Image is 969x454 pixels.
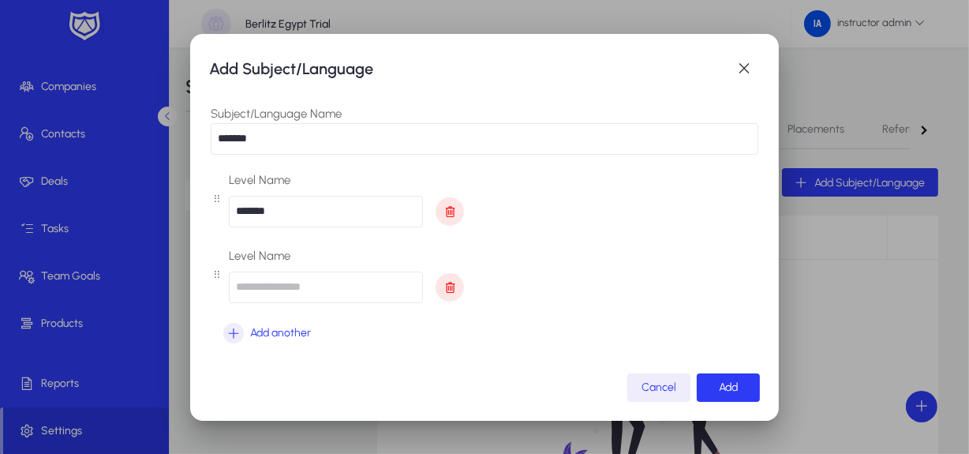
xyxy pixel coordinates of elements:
[719,381,738,394] span: Add
[627,373,690,402] button: Cancel
[211,268,223,280] i: Button that displays a tooltip that drag this level
[229,171,464,189] label: Level Name
[209,56,728,81] h1: Add Subject/Language
[697,373,760,402] button: Add
[211,193,223,204] i: Button that displays a tooltip that drag this level
[211,319,324,347] button: Add another
[229,246,464,265] label: Level Name
[250,324,311,343] span: Add another
[642,381,676,394] span: Cancel
[211,104,758,123] label: Subject/Language Name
